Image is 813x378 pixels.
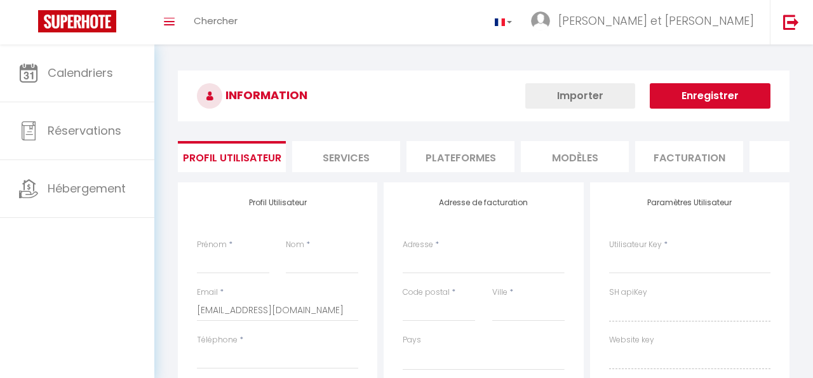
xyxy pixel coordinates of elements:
iframe: Chat [759,321,803,368]
h4: Profil Utilisateur [197,198,358,207]
label: Pays [403,334,421,346]
h4: Paramètres Utilisateur [609,198,770,207]
li: Facturation [635,141,743,172]
label: Utilisateur Key [609,239,662,251]
img: ... [531,11,550,30]
img: logout [783,14,799,30]
button: Ouvrir le widget de chat LiveChat [10,5,48,43]
img: Super Booking [38,10,116,32]
li: MODÈLES [521,141,629,172]
label: Website key [609,334,654,346]
label: Email [197,287,218,299]
label: Adresse [403,239,433,251]
label: Téléphone [197,334,238,346]
button: Enregistrer [650,83,770,109]
span: Réservations [48,123,121,138]
span: Hébergement [48,180,126,196]
span: Chercher [194,14,238,27]
label: Code postal [403,287,450,299]
span: Calendriers [48,65,113,81]
label: Ville [492,287,507,299]
li: Profil Utilisateur [178,141,286,172]
span: [PERSON_NAME] et [PERSON_NAME] [558,13,754,29]
li: Services [292,141,400,172]
label: SH apiKey [609,287,647,299]
h4: Adresse de facturation [403,198,564,207]
h3: INFORMATION [178,71,789,121]
label: Prénom [197,239,227,251]
label: Nom [286,239,304,251]
button: Importer [525,83,635,109]
li: Plateformes [406,141,514,172]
